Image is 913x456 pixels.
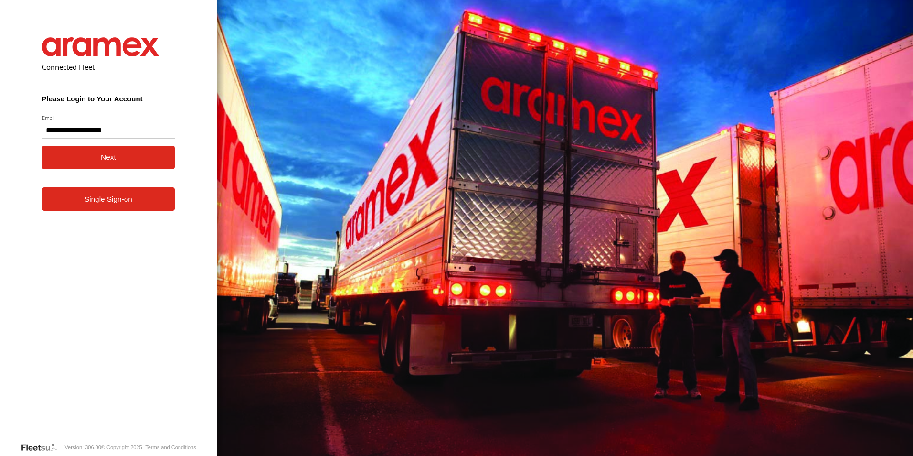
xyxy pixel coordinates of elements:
[42,95,175,103] h3: Please Login to Your Account
[42,187,175,211] a: Single Sign-on
[21,443,64,452] a: Visit our Website
[145,445,196,450] a: Terms and Conditions
[42,62,175,72] h2: Connected Fleet
[42,146,175,169] button: Next
[42,37,159,56] img: Aramex
[101,445,196,450] div: © Copyright 2025 -
[64,445,101,450] div: Version: 306.00
[42,114,175,121] label: Email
